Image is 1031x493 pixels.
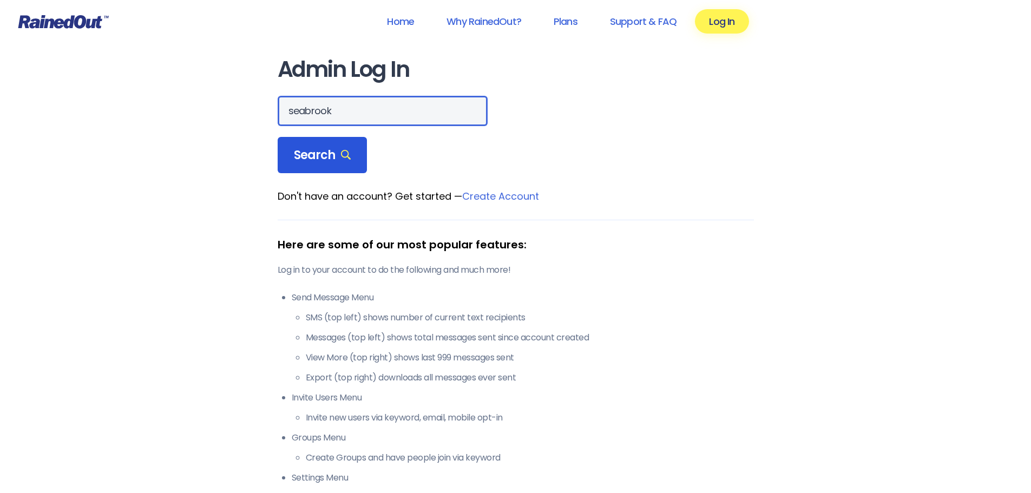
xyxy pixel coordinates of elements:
p: Log in to your account to do the following and much more! [278,264,754,277]
li: SMS (top left) shows number of current text recipients [306,311,754,324]
div: Here are some of our most popular features: [278,236,754,253]
li: Send Message Menu [292,291,754,384]
a: Create Account [462,189,539,203]
a: Why RainedOut? [432,9,535,34]
a: Home [373,9,428,34]
li: Messages (top left) shows total messages sent since account created [306,331,754,344]
li: View More (top right) shows last 999 messages sent [306,351,754,364]
li: Invite new users via keyword, email, mobile opt-in [306,411,754,424]
div: Search [278,137,367,174]
li: Export (top right) downloads all messages ever sent [306,371,754,384]
input: Search Orgs… [278,96,488,126]
li: Invite Users Menu [292,391,754,424]
span: Search [294,148,351,163]
h1: Admin Log In [278,57,754,82]
a: Log In [695,9,748,34]
li: Groups Menu [292,431,754,464]
a: Plans [540,9,592,34]
a: Support & FAQ [596,9,691,34]
li: Create Groups and have people join via keyword [306,451,754,464]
